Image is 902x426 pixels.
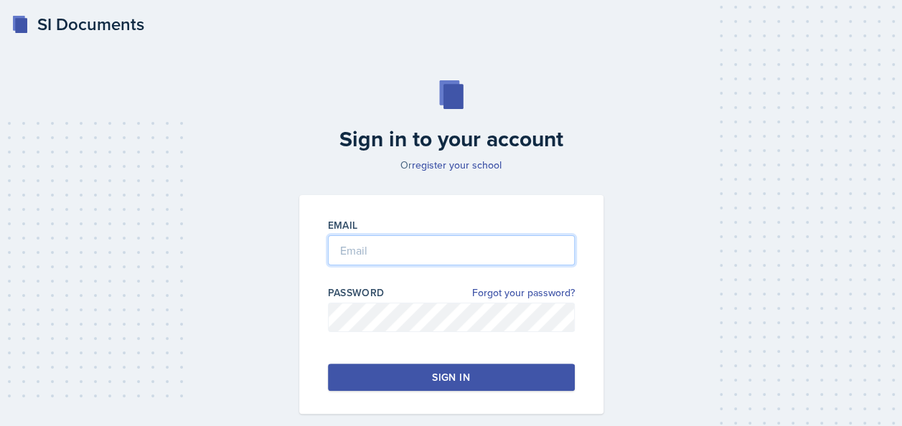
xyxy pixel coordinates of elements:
label: Email [328,218,358,232]
p: Or [291,158,612,172]
div: Sign in [432,370,469,384]
a: Forgot your password? [472,285,575,300]
button: Sign in [328,364,575,391]
a: register your school [412,158,502,172]
a: SI Documents [11,11,144,37]
input: Email [328,235,575,265]
label: Password [328,285,385,300]
h2: Sign in to your account [291,126,612,152]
